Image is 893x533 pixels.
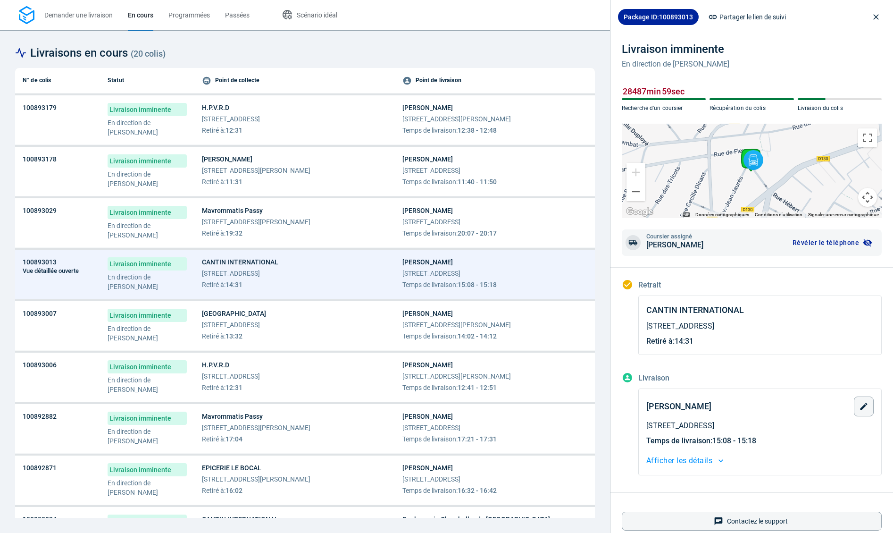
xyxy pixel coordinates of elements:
[402,487,456,494] span: Temps de livraison
[202,127,224,134] span: Retiré à
[108,463,187,476] span: Livraison imminente
[202,331,266,341] span: :
[646,337,673,346] span: Retiré à
[202,177,310,186] span: :
[402,360,511,370] span: [PERSON_NAME]
[402,280,497,289] span: :
[202,114,260,124] span: [STREET_ADDRESS]
[202,269,278,278] span: [STREET_ADDRESS]
[202,487,224,494] span: Retiré à
[402,126,511,135] span: :
[23,463,57,473] span: 100892871
[646,435,874,447] span: :
[646,420,874,431] span: [STREET_ADDRESS]
[202,423,310,432] span: [STREET_ADDRESS][PERSON_NAME]
[402,178,456,186] span: Temps de livraison
[225,229,242,237] span: 19:32
[626,182,645,201] button: Zoom arrière
[646,436,710,445] span: Temps de livraison
[402,384,456,391] span: Temps de livraison
[44,11,113,19] span: Demander une livraison
[225,11,250,19] span: Passées
[646,454,712,467] span: Afficher les détails
[23,103,57,112] span: 100893179
[202,217,310,227] span: [STREET_ADDRESS][PERSON_NAME]
[108,478,187,497] p: En direction de [PERSON_NAME]
[108,309,187,322] span: Livraison imminente
[23,268,79,274] span: Vue détaillée ouverte
[622,42,729,57] div: Livraison imminente
[675,337,693,346] span: 14:31
[646,304,744,317] span: CANTIN INTERNATIONAL
[202,320,266,330] span: [STREET_ADDRESS]
[402,332,456,340] span: Temps de livraison
[23,360,57,370] span: 100893006
[225,384,242,391] span: 12:31
[202,178,224,186] span: Retiré à
[624,12,693,22] span: Package ID: 100893013
[108,103,187,116] span: Livraison imminente
[108,118,187,137] p: En direction de [PERSON_NAME]
[402,309,511,318] span: [PERSON_NAME]
[202,103,260,112] span: H.P.V.R.D
[638,373,669,382] span: Livraison
[225,178,242,186] span: 11:31
[402,423,497,432] span: [STREET_ADDRESS]
[402,383,511,392] span: :
[458,127,497,134] span: 12:38 - 12:48
[225,332,242,340] span: 13:32
[202,228,310,238] span: :
[662,86,684,96] span: 59 sec
[626,163,645,182] button: Zoom avant
[225,487,242,494] span: 16:02
[108,154,187,168] span: Livraison imminente
[202,332,224,340] span: Retiré à
[858,188,877,207] button: Commandes de la caméra de la carte
[719,11,786,23] span: Partager le lien de suivi
[695,212,749,218] button: Données cartographiques
[402,228,497,238] span: :
[202,372,260,381] span: [STREET_ADDRESS]
[402,474,497,484] span: [STREET_ADDRESS]
[131,49,166,59] span: ( 20 colis )
[646,233,703,239] span: Coursier assigné
[202,206,310,215] span: Mavrommatis Passy
[202,412,310,421] span: Mavrommatis Passy
[108,375,187,394] p: En direction de [PERSON_NAME]
[202,257,278,267] span: CANTIN INTERNATIONAL
[108,206,187,219] span: Livraison imminente
[202,154,310,164] span: [PERSON_NAME]
[30,45,166,60] span: Livraisons en cours
[108,221,187,240] p: En direction de [PERSON_NAME]
[646,321,874,332] span: [STREET_ADDRESS]
[458,384,497,391] span: 12:41 - 12:51
[858,128,877,147] button: Passer en plein écran
[626,235,641,250] span: van
[202,280,278,289] span: :
[402,114,511,124] span: [STREET_ADDRESS][PERSON_NAME]
[402,320,511,330] span: [STREET_ADDRESS][PERSON_NAME]
[793,239,859,246] span: Révéler le téléphone
[624,206,655,218] a: Ouvrir cette zone dans Google Maps (dans une nouvelle fenêtre)
[402,127,456,134] span: Temps de livraison
[23,154,57,164] span: 100893178
[202,486,310,495] span: :
[624,206,655,218] img: Google
[202,309,266,318] span: [GEOGRAPHIC_DATA]
[202,126,260,135] span: :
[458,435,497,443] span: 17:21 - 17:31
[225,435,242,443] span: 17:04
[202,281,224,288] span: Retiré à
[402,435,456,443] span: Temps de livraison
[798,104,882,112] p: Livraison du colis
[808,212,879,217] a: Signaler une erreur cartographique
[23,515,57,524] span: 100892824
[402,76,588,85] div: Point de livraison
[168,11,210,19] span: Programmées
[646,400,711,413] span: [PERSON_NAME]
[108,515,187,528] span: Livraison imminente
[202,229,224,237] span: Retiré à
[402,331,511,341] span: :
[202,384,224,391] span: Retiré à
[23,206,57,215] span: 100893029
